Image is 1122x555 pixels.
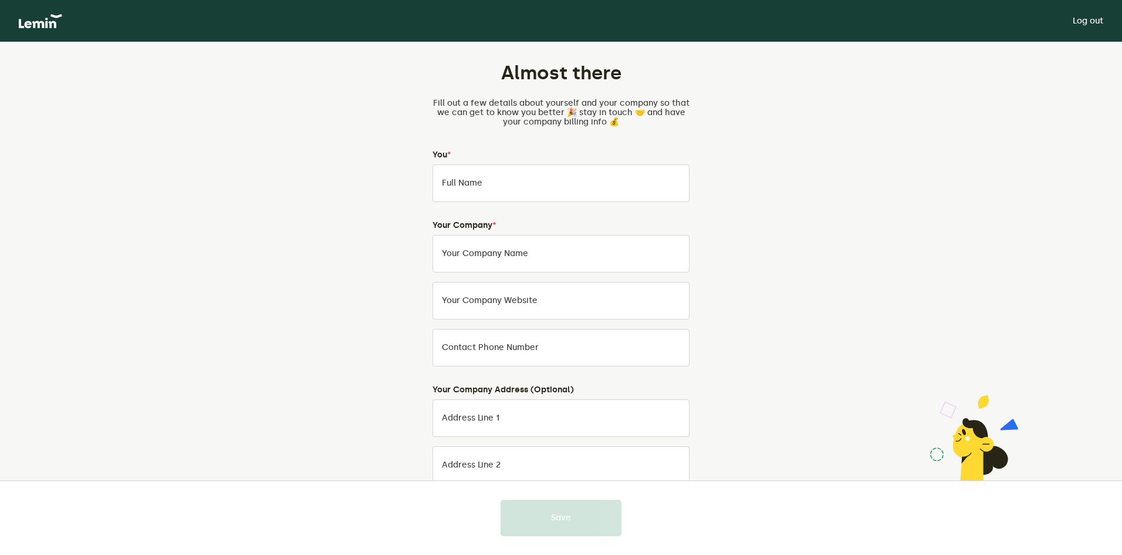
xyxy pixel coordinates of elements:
p: Fill out a few details about yourself and your company so that we can get to know you better 🎉 st... [432,99,690,127]
label: Your Company Name [442,249,528,258]
input: Your Company Name [432,235,690,273]
label: Address Line 1 [442,413,499,423]
h4: You [432,150,690,160]
button: Save [501,500,621,536]
label: Address Line 2 [442,460,501,470]
input: Address Line 2 [432,446,690,484]
label: Full Name [442,179,482,188]
label: Your company website [442,296,538,305]
h1: Almost there [432,61,690,85]
h4: Your Company [432,221,690,230]
img: logo [19,14,62,28]
label: Contact Phone Number [442,343,539,352]
input: Address Line 1 [432,399,690,437]
input: Contact Phone Number [432,329,690,366]
input: Your company website [432,282,690,319]
a: Log out [1073,16,1103,26]
h4: Your Company Address (Optional) [432,385,690,395]
input: Full Name [432,164,690,202]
